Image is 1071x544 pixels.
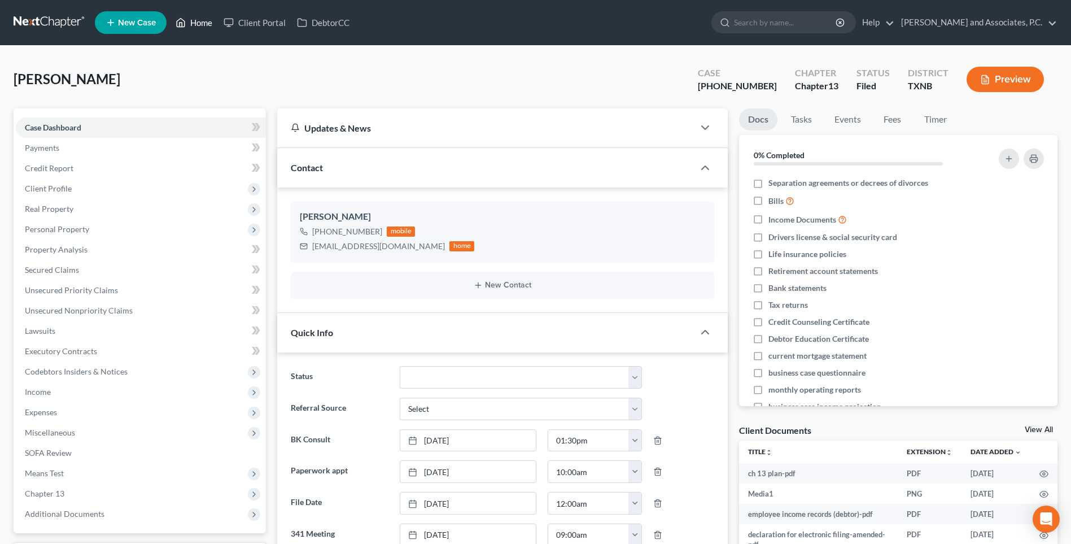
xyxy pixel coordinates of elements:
[25,123,81,132] span: Case Dashboard
[739,424,811,436] div: Client Documents
[285,429,394,452] label: BK Consult
[25,346,97,356] span: Executory Contracts
[961,484,1030,504] td: [DATE]
[118,19,156,27] span: New Case
[961,463,1030,484] td: [DATE]
[25,326,55,336] span: Lawsuits
[768,401,881,412] span: business case income projection
[25,184,72,193] span: Client Profile
[734,12,837,33] input: Search by name...
[1033,506,1060,533] div: Open Intercom Messenger
[1015,449,1021,456] i: expand_more
[16,301,266,321] a: Unsecured Nonpriority Claims
[795,80,838,93] div: Chapter
[16,158,266,179] a: Credit Report
[25,224,89,234] span: Personal Property
[739,504,898,524] td: employee income records (debtor)-pdf
[856,12,894,33] a: Help
[856,80,890,93] div: Filed
[291,122,680,134] div: Updates & News
[768,350,867,362] span: current mortgage statement
[25,163,73,173] span: Credit Report
[915,108,956,130] a: Timer
[782,108,821,130] a: Tasks
[754,150,805,160] strong: 0% Completed
[25,448,72,458] span: SOFA Review
[285,460,394,483] label: Paperwork appt
[768,266,878,277] span: Retirement account statements
[768,299,808,311] span: Tax returns
[400,461,536,482] a: [DATE]
[449,241,474,251] div: home
[908,80,948,93] div: TXNB
[768,282,827,294] span: Bank statements
[768,177,928,189] span: Separation agreements or decrees of divorces
[908,67,948,80] div: District
[400,430,536,451] a: [DATE]
[16,280,266,301] a: Unsecured Priority Claims
[25,143,59,153] span: Payments
[25,468,64,478] span: Means Test
[739,108,777,130] a: Docs
[25,387,51,397] span: Income
[961,504,1030,524] td: [DATE]
[768,333,869,345] span: Debtor Education Certificate
[16,240,266,260] a: Property Analysis
[312,241,445,252] div: [EMAIL_ADDRESS][DOMAIN_NAME]
[218,12,291,33] a: Client Portal
[25,407,57,417] span: Expenses
[25,428,75,437] span: Miscellaneous
[291,12,355,33] a: DebtorCC
[16,260,266,280] a: Secured Claims
[25,367,128,376] span: Codebtors Insiders & Notices
[16,341,266,362] a: Executory Contracts
[907,447,952,456] a: Extensionunfold_more
[768,232,897,243] span: Drivers license & social security card
[946,449,952,456] i: unfold_more
[285,398,394,420] label: Referral Source
[971,447,1021,456] a: Date Added expand_more
[25,204,73,214] span: Real Property
[291,162,323,173] span: Contact
[300,281,705,290] button: New Contact
[25,265,79,275] span: Secured Claims
[312,226,382,237] div: [PHONE_NUMBER]
[856,67,890,80] div: Status
[766,449,772,456] i: unfold_more
[828,80,838,91] span: 13
[285,366,394,389] label: Status
[14,71,120,87] span: [PERSON_NAME]
[898,504,961,524] td: PDF
[898,484,961,504] td: PNG
[748,447,772,456] a: Titleunfold_more
[25,489,64,498] span: Chapter 13
[1025,426,1053,434] a: View All
[698,67,777,80] div: Case
[875,108,911,130] a: Fees
[548,461,629,482] input: -- : --
[400,493,536,514] a: [DATE]
[795,67,838,80] div: Chapter
[291,327,333,338] span: Quick Info
[768,367,865,378] span: business case questionnaire
[768,316,869,328] span: Credit Counseling Certificate
[895,12,1057,33] a: [PERSON_NAME] and Associates, P.C.
[16,443,266,463] a: SOFA Review
[300,210,705,224] div: [PERSON_NAME]
[25,509,104,519] span: Additional Documents
[25,306,133,315] span: Unsecured Nonpriority Claims
[768,384,861,395] span: monthly operating reports
[768,195,784,207] span: Bills
[825,108,870,130] a: Events
[768,214,836,225] span: Income Documents
[967,67,1044,92] button: Preview
[16,321,266,341] a: Lawsuits
[16,117,266,138] a: Case Dashboard
[170,12,218,33] a: Home
[739,463,898,484] td: ch 13 plan-pdf
[25,285,118,295] span: Unsecured Priority Claims
[387,227,415,237] div: mobile
[898,463,961,484] td: PDF
[16,138,266,158] a: Payments
[739,484,898,504] td: Media1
